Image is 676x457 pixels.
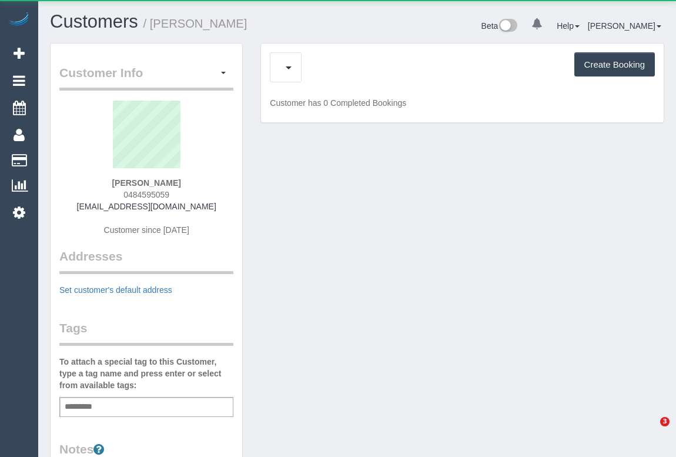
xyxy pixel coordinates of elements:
[50,11,138,32] a: Customers
[123,190,169,199] span: 0484595059
[588,21,661,31] a: [PERSON_NAME]
[574,52,655,77] button: Create Booking
[636,417,664,445] iframe: Intercom live chat
[59,356,233,391] label: To attach a special tag to this Customer, type a tag name and press enter or select from availabl...
[59,285,172,295] a: Set customer's default address
[498,19,517,34] img: New interface
[77,202,216,211] a: [EMAIL_ADDRESS][DOMAIN_NAME]
[270,97,655,109] p: Customer has 0 Completed Bookings
[104,225,189,235] span: Customer since [DATE]
[7,12,31,28] img: Automaid Logo
[660,417,670,426] span: 3
[112,178,180,188] strong: [PERSON_NAME]
[59,64,233,91] legend: Customer Info
[481,21,518,31] a: Beta
[143,17,247,30] small: / [PERSON_NAME]
[59,319,233,346] legend: Tags
[557,21,580,31] a: Help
